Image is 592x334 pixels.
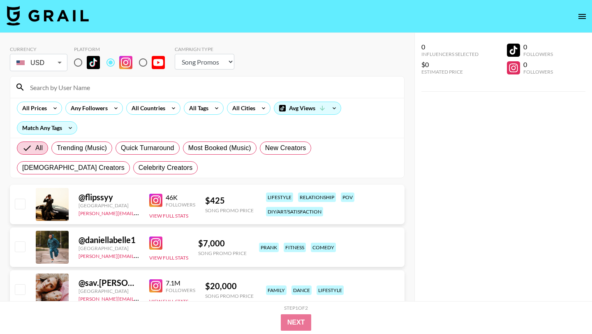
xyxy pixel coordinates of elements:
[79,202,139,209] div: [GEOGRAPHIC_DATA]
[87,56,100,69] img: TikTok
[79,192,139,202] div: @ flipssyy
[317,285,344,295] div: lifestyle
[265,143,306,153] span: New Creators
[298,193,336,202] div: relationship
[284,243,306,252] div: fitness
[266,207,323,216] div: diy/art/satisfaction
[74,46,171,52] div: Platform
[574,8,590,25] button: open drawer
[266,193,293,202] div: lifestyle
[166,202,195,208] div: Followers
[421,51,479,57] div: Influencers Selected
[149,237,162,250] img: Instagram
[523,43,553,51] div: 0
[66,102,109,114] div: Any Followers
[205,293,254,299] div: Song Promo Price
[523,51,553,57] div: Followers
[79,294,200,302] a: [PERSON_NAME][EMAIL_ADDRESS][DOMAIN_NAME]
[274,102,341,114] div: Avg Views
[149,255,188,261] button: View Full Stats
[166,287,195,293] div: Followers
[421,43,479,51] div: 0
[291,285,312,295] div: dance
[139,163,193,173] span: Celebrity Creators
[259,243,279,252] div: prank
[227,102,257,114] div: All Cities
[188,143,251,153] span: Most Booked (Music)
[152,56,165,69] img: YouTube
[7,6,89,26] img: Grail Talent
[341,193,354,202] div: pov
[17,122,77,134] div: Match Any Tags
[149,279,162,292] img: Instagram
[311,243,336,252] div: comedy
[127,102,167,114] div: All Countries
[79,209,200,216] a: [PERSON_NAME][EMAIL_ADDRESS][DOMAIN_NAME]
[166,193,195,202] div: 46K
[175,46,234,52] div: Campaign Type
[421,69,479,75] div: Estimated Price
[205,207,254,213] div: Song Promo Price
[184,102,210,114] div: All Tags
[79,288,139,294] div: [GEOGRAPHIC_DATA]
[198,250,247,256] div: Song Promo Price
[25,81,399,94] input: Search by User Name
[12,56,66,70] div: USD
[551,293,582,324] iframe: Drift Widget Chat Controller
[22,163,125,173] span: [DEMOGRAPHIC_DATA] Creators
[79,235,139,245] div: @ daniellabelle1
[149,298,188,304] button: View Full Stats
[523,60,553,69] div: 0
[149,194,162,207] img: Instagram
[10,46,67,52] div: Currency
[281,314,312,331] button: Next
[284,305,308,311] div: Step 1 of 2
[198,238,247,248] div: $ 7,000
[119,56,132,69] img: Instagram
[79,278,139,288] div: @ sav.[PERSON_NAME]
[35,143,43,153] span: All
[421,60,479,69] div: $0
[79,245,139,251] div: [GEOGRAPHIC_DATA]
[205,195,254,206] div: $ 425
[205,281,254,291] div: $ 20,000
[149,213,188,219] button: View Full Stats
[266,285,287,295] div: family
[166,279,195,287] div: 7.1M
[57,143,107,153] span: Trending (Music)
[79,251,200,259] a: [PERSON_NAME][EMAIL_ADDRESS][DOMAIN_NAME]
[121,143,174,153] span: Quick Turnaround
[17,102,49,114] div: All Prices
[523,69,553,75] div: Followers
